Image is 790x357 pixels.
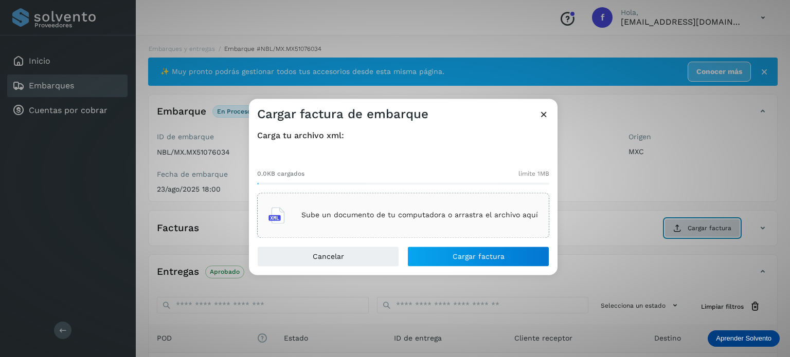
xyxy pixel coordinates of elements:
[313,253,344,260] span: Cancelar
[518,169,549,178] span: límite 1MB
[716,334,771,343] p: Aprender Solvento
[257,130,549,140] h4: Carga tu archivo xml:
[301,211,538,220] p: Sube un documento de tu computadora o arrastra el archivo aquí
[708,330,780,347] div: Aprender Solvento
[257,169,304,178] span: 0.0KB cargados
[453,253,505,260] span: Cargar factura
[257,246,399,267] button: Cancelar
[407,246,549,267] button: Cargar factura
[257,107,428,122] h3: Cargar factura de embarque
